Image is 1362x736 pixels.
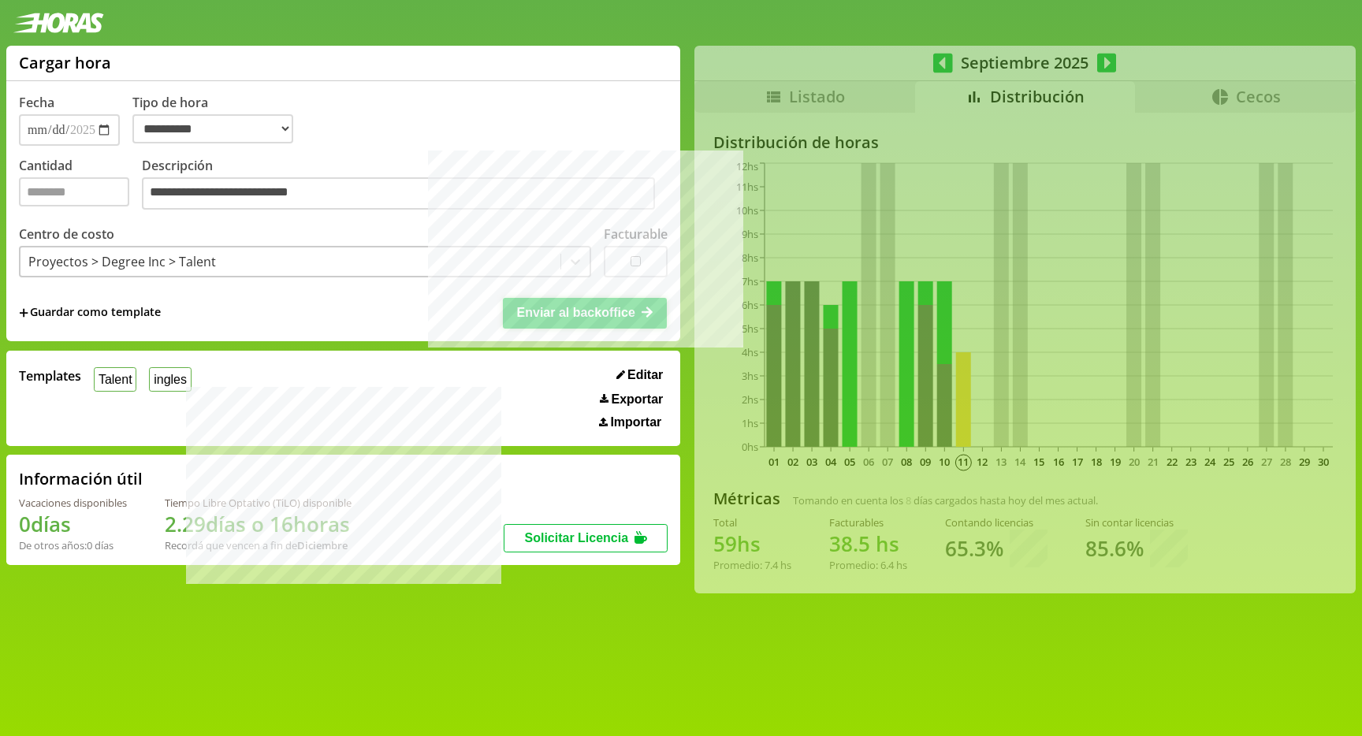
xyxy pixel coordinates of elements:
[610,415,661,429] span: Importar
[165,538,352,552] div: Recordá que vencen a fin de
[165,510,352,538] h1: 2.29 días o 16 horas
[19,367,81,385] span: Templates
[595,392,668,407] button: Exportar
[19,94,54,111] label: Fecha
[132,94,306,146] label: Tipo de hora
[165,496,352,510] div: Tiempo Libre Optativo (TiLO) disponible
[132,114,293,143] select: Tipo de hora
[517,306,635,319] span: Enviar al backoffice
[612,367,668,383] button: Editar
[504,524,668,552] button: Solicitar Licencia
[19,510,127,538] h1: 0 días
[627,368,663,382] span: Editar
[19,496,127,510] div: Vacaciones disponibles
[142,177,655,210] textarea: Descripción
[19,157,142,214] label: Cantidad
[19,177,129,206] input: Cantidad
[149,367,191,392] button: ingles
[19,225,114,243] label: Centro de costo
[19,52,111,73] h1: Cargar hora
[612,392,664,407] span: Exportar
[503,298,667,328] button: Enviar al backoffice
[94,367,136,392] button: Talent
[142,157,668,214] label: Descripción
[13,13,104,33] img: logotipo
[604,225,668,243] label: Facturable
[19,538,127,552] div: De otros años: 0 días
[28,253,216,270] div: Proyectos > Degree Inc > Talent
[524,531,628,545] span: Solicitar Licencia
[19,304,161,322] span: +Guardar como template
[19,468,143,489] h2: Información útil
[19,304,28,322] span: +
[297,538,348,552] b: Diciembre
